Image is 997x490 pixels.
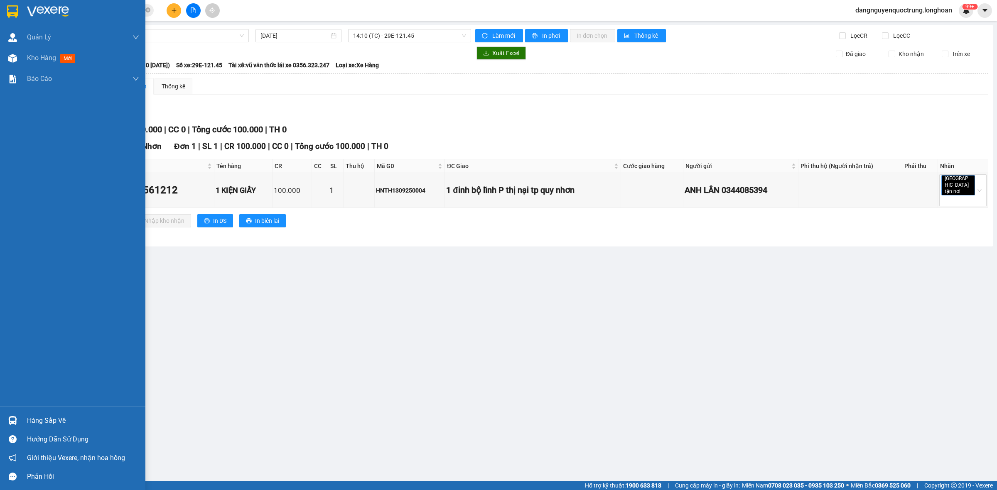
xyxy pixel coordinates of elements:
[626,482,661,489] strong: 1900 633 818
[192,124,263,134] span: Tổng cước 100.000
[875,482,911,489] strong: 0369 525 060
[213,216,226,225] span: In DS
[167,3,181,18] button: plus
[375,173,445,208] td: HNTH1309250004
[8,54,17,63] img: warehouse-icon
[951,483,957,488] span: copyright
[634,31,659,40] span: Thống kê
[902,159,938,173] th: Phải thu
[9,454,17,462] span: notification
[525,29,568,42] button: printerIn phơi
[205,3,220,18] button: aim
[977,3,992,18] button: caret-down
[9,435,17,443] span: question-circle
[274,185,310,196] div: 100.000
[80,183,213,198] div: anh luân 0984561212
[895,49,927,59] span: Kho nhận
[675,481,740,490] span: Cung cấp máy in - giấy in:
[27,453,125,463] span: Giới thiệu Vexere, nhận hoa hồng
[849,5,959,15] span: dangnguyenquoctrung.longhoan
[371,141,388,151] span: TH 0
[940,161,986,171] div: Nhãn
[685,161,790,171] span: Người gửi
[328,159,343,173] th: SL
[476,46,526,60] button: downloadXuất Excel
[273,159,312,173] th: CR
[246,218,252,224] span: printer
[198,141,200,151] span: |
[239,214,286,227] button: printerIn biên lai
[214,159,273,173] th: Tên hàng
[846,484,849,487] span: ⚪️
[962,190,966,194] span: close
[269,124,287,134] span: TH 0
[27,32,51,42] span: Quản Lý
[168,124,186,134] span: CC 0
[329,185,341,196] div: 1
[482,33,489,39] span: sync
[27,54,56,62] span: Kho hàng
[7,5,18,18] img: logo-vxr
[174,141,196,151] span: Đơn 1
[842,49,869,59] span: Đã giao
[941,175,975,195] span: [GEOGRAPHIC_DATA] tận nơi
[798,159,902,173] th: Phí thu hộ (Người nhận trả)
[164,124,166,134] span: |
[176,61,222,70] span: Số xe: 29E-121.45
[9,473,17,480] span: message
[963,7,970,14] img: icon-new-feature
[624,33,631,39] span: bar-chart
[377,161,436,171] span: Mã GD
[621,159,683,173] th: Cước giao hàng
[492,31,516,40] span: Làm mới
[162,82,185,91] div: Thống kê
[190,7,196,13] span: file-add
[220,141,222,151] span: |
[336,61,379,70] span: Loại xe: Xe Hàng
[742,481,844,490] span: Miền Nam
[228,61,329,70] span: Tài xế: vũ văn thức lái xe 0356.323.247
[291,141,293,151] span: |
[376,186,443,195] div: HNTH1309250004
[8,416,17,425] img: warehouse-icon
[492,49,519,58] span: Xuất Excel
[768,482,844,489] strong: 0708 023 035 - 0935 103 250
[668,481,669,490] span: |
[367,141,369,151] span: |
[224,141,266,151] span: CR 100.000
[209,7,215,13] span: aim
[27,414,139,427] div: Hàng sắp về
[216,185,271,196] div: 1 KIỆN GIẤY
[446,184,619,197] div: 1 đinh bộ lĩnh P thị nại tp quy nhơn
[265,124,267,134] span: |
[981,7,989,14] span: caret-down
[133,34,139,41] span: down
[353,29,466,42] span: 14:10 (TC) - 29E-121.45
[145,7,150,12] span: close-circle
[948,49,973,59] span: Trên xe
[847,31,869,40] span: Lọc CR
[272,141,289,151] span: CC 0
[585,481,661,490] span: Hỗ trợ kỹ thuật:
[197,214,233,227] button: printerIn DS
[128,214,191,227] button: downloadNhập kho nhận
[27,73,52,84] span: Báo cáo
[60,54,75,63] span: mới
[268,141,270,151] span: |
[133,76,139,82] span: down
[475,29,523,42] button: syncLàm mới
[962,4,977,10] sup: 367
[344,159,375,173] th: Thu hộ
[188,124,190,134] span: |
[255,216,279,225] span: In biên lai
[447,161,612,171] span: ĐC Giao
[917,481,918,490] span: |
[8,33,17,42] img: warehouse-icon
[542,31,561,40] span: In phơi
[851,481,911,490] span: Miền Bắc
[890,31,911,40] span: Lọc CC
[685,184,797,197] div: ANH LÂN 0344085394
[27,470,139,483] div: Phản hồi
[27,433,139,446] div: Hướng dẫn sử dụng
[295,141,365,151] span: Tổng cước 100.000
